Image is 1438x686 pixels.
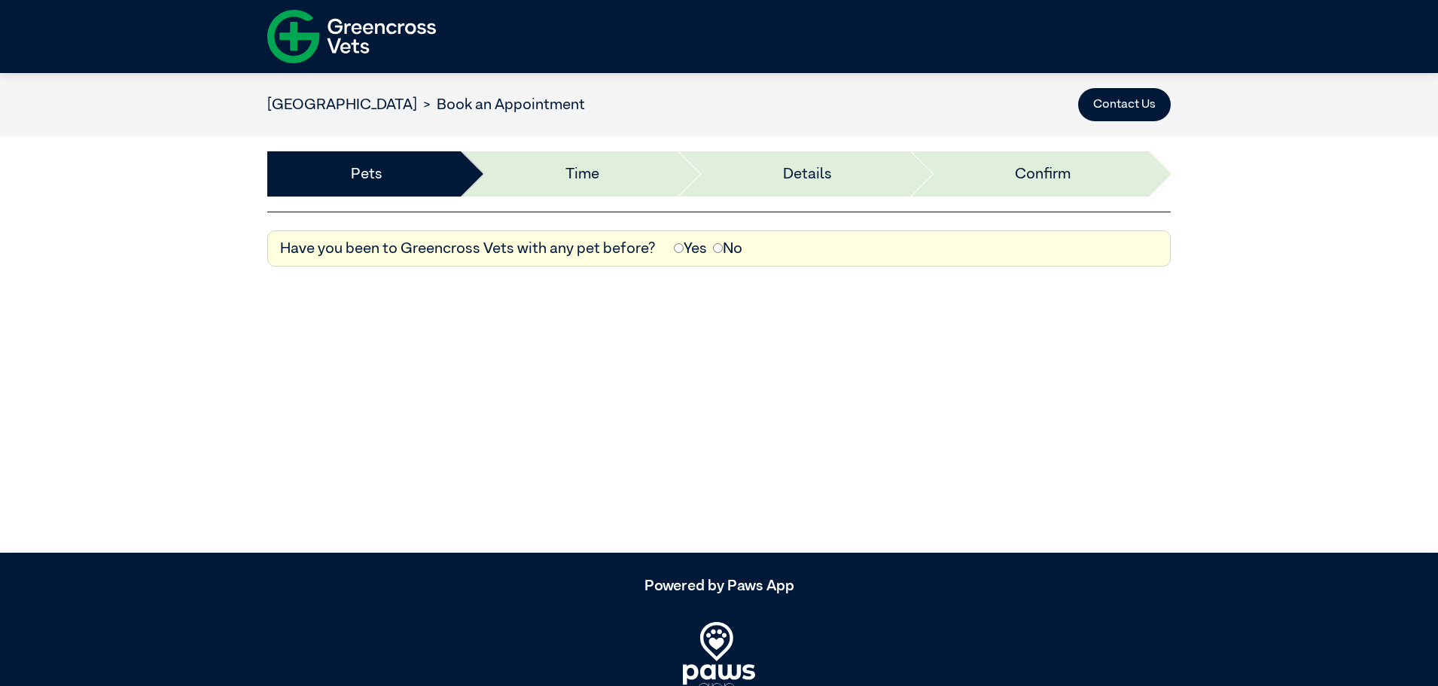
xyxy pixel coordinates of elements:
[713,243,723,253] input: No
[267,577,1171,595] h5: Powered by Paws App
[267,97,417,112] a: [GEOGRAPHIC_DATA]
[674,237,707,260] label: Yes
[713,237,742,260] label: No
[267,93,585,116] nav: breadcrumb
[280,237,656,260] label: Have you been to Greencross Vets with any pet before?
[674,243,684,253] input: Yes
[267,4,436,69] img: f-logo
[351,163,382,185] a: Pets
[417,93,585,116] li: Book an Appointment
[1078,88,1171,121] button: Contact Us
